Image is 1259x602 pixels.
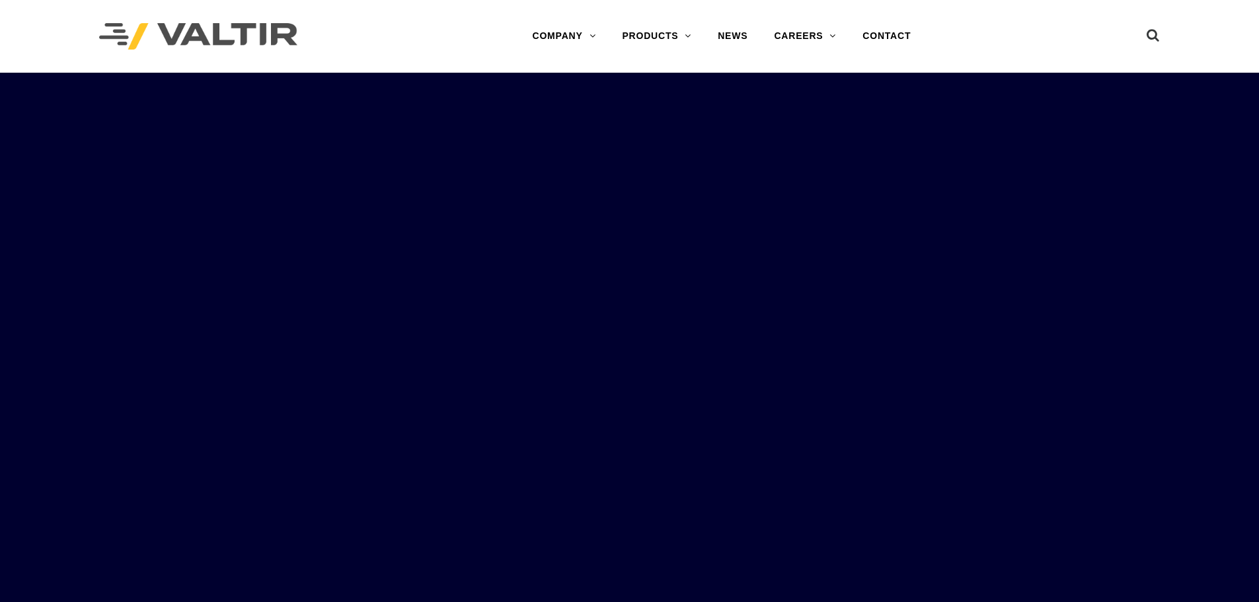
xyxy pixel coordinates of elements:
a: CAREERS [761,23,849,50]
a: CONTACT [849,23,924,50]
a: PRODUCTS [609,23,705,50]
a: NEWS [705,23,761,50]
a: COMPANY [519,23,609,50]
img: Valtir [99,23,297,50]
